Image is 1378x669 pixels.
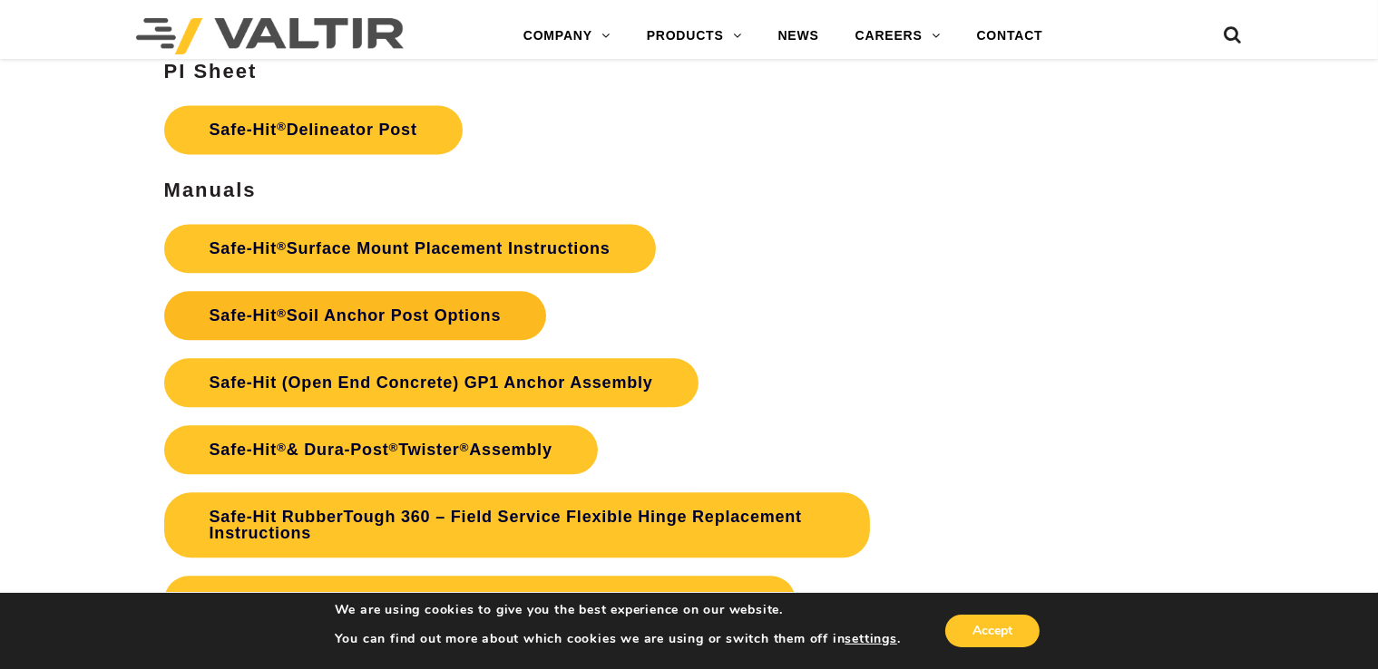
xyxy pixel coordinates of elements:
[164,358,699,407] a: Safe-Hit (Open End Concrete) GP1 Anchor Assembly
[136,18,404,54] img: Valtir
[277,441,287,454] sup: ®
[277,306,287,320] sup: ®
[277,239,287,253] sup: ®
[335,631,901,647] p: You can find out more about which cookies we are using or switch them off in .
[277,120,287,133] sup: ®
[945,615,1040,647] button: Accept
[959,18,1061,54] a: CONTACT
[164,576,797,625] a: Safe-Hit RubberTough 360 Soil Anchor – Placement Instructions
[629,18,760,54] a: PRODUCTS
[164,60,258,82] strong: PI Sheet
[505,18,629,54] a: COMPANY
[164,179,257,201] strong: Manuals
[164,291,547,340] a: Safe-Hit®Soil Anchor Post Options
[164,224,656,273] a: Safe-Hit®Surface Mount Placement Instructions
[760,18,837,54] a: NEWS
[164,105,463,154] a: Safe-Hit®Delineator Post
[164,425,598,474] a: Safe-Hit®& Dura-Post®Twister®Assembly
[389,441,399,454] sup: ®
[460,441,470,454] sup: ®
[164,492,870,557] a: Safe-Hit RubberTough 360 – Field Service Flexible Hinge Replacement Instructions
[845,631,897,647] button: settings
[335,602,901,618] p: We are using cookies to give you the best experience on our website.
[837,18,959,54] a: CAREERS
